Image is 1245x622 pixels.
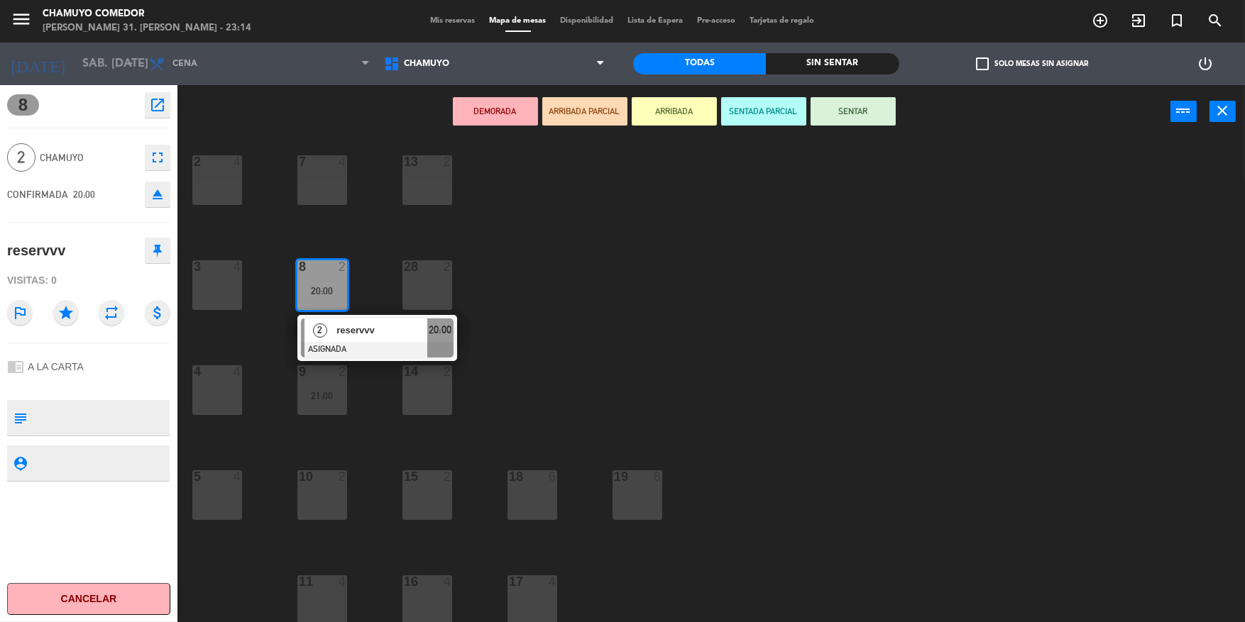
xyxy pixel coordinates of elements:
span: Mapa de mesas [483,17,554,25]
div: 2 [339,365,347,378]
span: Mis reservas [424,17,483,25]
button: fullscreen [145,145,170,170]
span: Tarjetas de regalo [743,17,822,25]
i: search [1207,12,1224,29]
span: Chamuyo [40,150,138,166]
button: ARRIBADA PARCIAL [542,97,627,126]
i: turned_in_not [1168,12,1185,29]
div: 4 [234,260,242,273]
div: 6 [549,470,557,483]
button: open_in_new [145,92,170,118]
i: arrow_drop_down [121,55,138,72]
i: power_input [1175,102,1192,119]
i: add_circle_outline [1092,12,1109,29]
div: Sin sentar [766,53,899,74]
div: 2 [444,470,452,483]
div: 20:00 [297,286,347,296]
button: ARRIBADA [632,97,717,126]
button: close [1210,101,1236,122]
i: star [53,300,79,326]
span: A LA CARTA [28,361,84,372]
span: reservvv [336,323,427,338]
i: open_in_new [149,96,166,113]
button: eject [145,182,170,207]
div: 4 [234,365,242,378]
button: DEMORADA [453,97,538,126]
i: power_settings_new [1197,55,1214,72]
i: chrome_reader_mode [7,358,24,375]
button: menu [11,9,32,35]
div: 4 [549,575,557,588]
i: subject [12,410,28,426]
span: Chamuyo [404,59,449,69]
i: attach_money [145,300,170,326]
span: Pre-acceso [691,17,743,25]
button: SENTADA PARCIAL [721,97,806,126]
div: 4 [234,470,242,483]
i: close [1214,102,1232,119]
div: 2 [444,365,452,378]
i: person_pin [12,455,28,471]
span: check_box_outline_blank [976,57,989,70]
span: 2 [7,143,35,172]
div: 4 [444,575,452,588]
span: 20:00 [73,189,95,200]
div: reservvv [7,239,65,262]
i: repeat [99,300,124,326]
div: 2 [339,470,347,483]
span: Cena [172,59,197,69]
span: CONFIRMADA [7,189,68,200]
div: Visitas: 0 [7,268,170,293]
button: SENTAR [811,97,896,126]
div: 8 [654,470,662,483]
span: Lista de Espera [621,17,691,25]
div: 4 [339,575,347,588]
span: 2 [313,323,327,338]
div: 19 [614,470,615,483]
button: Cancelar [7,583,170,615]
i: menu [11,9,32,30]
div: Chamuyo Comedor [43,7,251,21]
div: 2 [444,260,452,273]
span: Disponibilidad [554,17,621,25]
div: 2 [444,155,452,168]
i: outlined_flag [7,300,33,326]
i: exit_to_app [1130,12,1147,29]
span: 20:00 [429,321,452,338]
div: 4 [234,155,242,168]
div: Todas [633,53,766,74]
i: fullscreen [149,149,166,166]
label: Solo mesas sin asignar [976,57,1088,70]
span: 8 [7,94,39,116]
div: 21:00 [297,391,347,401]
i: eject [149,186,166,203]
button: power_input [1170,101,1197,122]
div: [PERSON_NAME] 31. [PERSON_NAME] - 23:14 [43,21,251,35]
div: 2 [339,260,347,273]
div: 4 [339,155,347,168]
